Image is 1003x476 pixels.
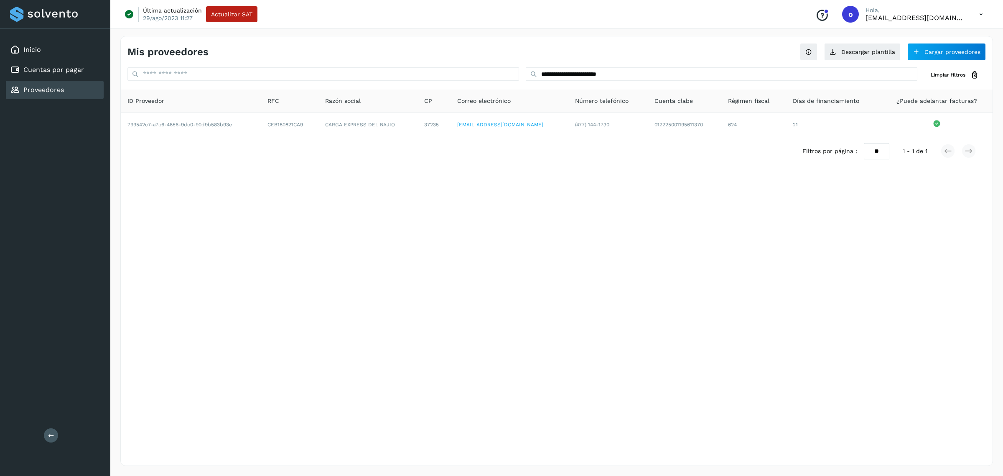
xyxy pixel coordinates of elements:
div: Cuentas por pagar [6,61,104,79]
td: CARGA EXPRESS DEL BAJIO [318,113,417,136]
td: 21 [786,113,881,136]
a: Proveedores [23,86,64,94]
span: Actualizar SAT [211,11,252,17]
button: Limpiar filtros [924,67,986,83]
span: Limpiar filtros [931,71,965,79]
a: Cuentas por pagar [23,66,84,74]
a: [EMAIL_ADDRESS][DOMAIN_NAME] [457,122,543,128]
p: orlando@rfllogistics.com.mx [866,14,966,22]
span: ¿Puede adelantar facturas? [896,97,977,105]
span: Filtros por página : [802,147,857,156]
span: RFC [267,97,279,105]
span: 1 - 1 de 1 [903,147,927,156]
a: Inicio [23,46,41,54]
p: Hola, [866,7,966,14]
td: 012225001195611370 [648,113,721,136]
span: ID Proveedor [127,97,164,105]
button: Descargar plantilla [824,43,901,61]
span: Número telefónico [575,97,629,105]
span: (477) 144-1730 [575,122,609,128]
span: CP [424,97,432,105]
span: Correo electrónico [457,97,511,105]
button: Cargar proveedores [907,43,986,61]
div: Proveedores [6,81,104,99]
button: Actualizar SAT [206,6,257,22]
p: Última actualización [143,7,202,14]
span: Razón social [325,97,361,105]
td: 799542c7-a7c6-4856-9dc0-90d9b583b93e [121,113,261,136]
span: Cuenta clabe [654,97,693,105]
p: 29/ago/2023 11:27 [143,14,193,22]
div: Inicio [6,41,104,59]
td: CEB180821CA9 [261,113,319,136]
span: Régimen fiscal [728,97,769,105]
td: 37235 [417,113,451,136]
h4: Mis proveedores [127,46,209,58]
td: 624 [721,113,786,136]
span: Días de financiamiento [793,97,859,105]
